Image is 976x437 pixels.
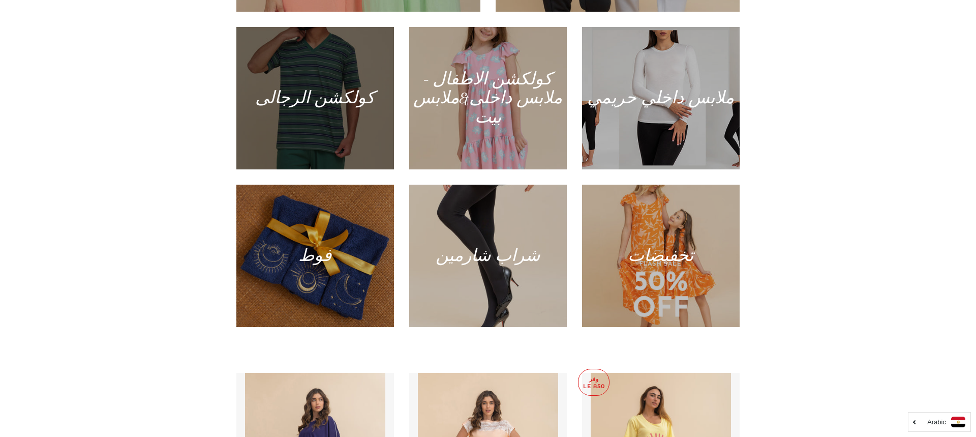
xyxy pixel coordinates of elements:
[582,185,740,327] a: تخفيضات
[578,369,609,395] p: وفر LE 850
[913,417,965,427] a: Arabic
[927,419,946,425] i: Arabic
[236,185,394,327] a: فوط
[409,27,567,169] a: كولكشن الاطفال - ملابس داخلى&ملابس بيت
[582,27,740,169] a: ملابس داخلي حريمي
[409,185,567,327] a: شراب شارمين
[236,27,394,169] a: كولكشن الرجالى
